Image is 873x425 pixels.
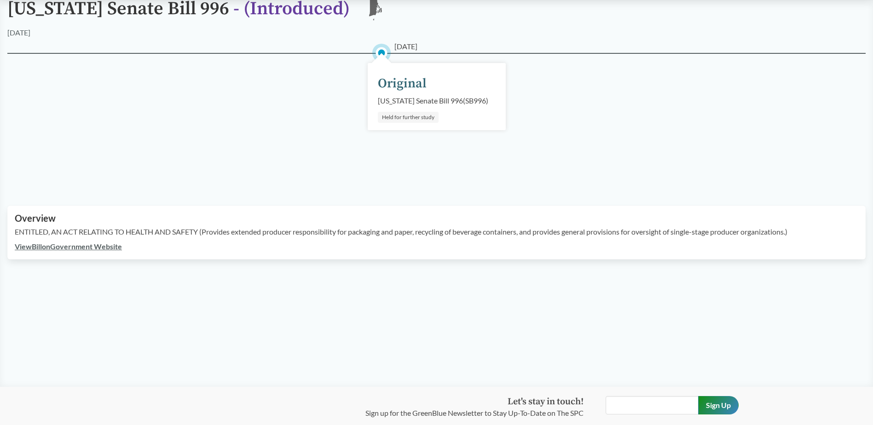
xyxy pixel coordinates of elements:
[378,112,439,123] div: Held for further study
[15,213,858,224] h2: Overview
[378,74,427,93] div: Original
[378,95,488,106] div: [US_STATE] Senate Bill 996 ( SB996 )
[698,396,739,414] input: Sign Up
[15,242,122,251] a: ViewBillonGovernment Website
[15,226,858,237] p: ENTITLED, AN ACT RELATING TO HEALTH AND SAFETY (Provides extended producer responsibility for pac...
[365,408,584,419] p: Sign up for the GreenBlue Newsletter to Stay Up-To-Date on The SPC
[7,27,30,38] div: [DATE]
[508,396,584,408] strong: Let's stay in touch!
[394,41,417,52] span: [DATE]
